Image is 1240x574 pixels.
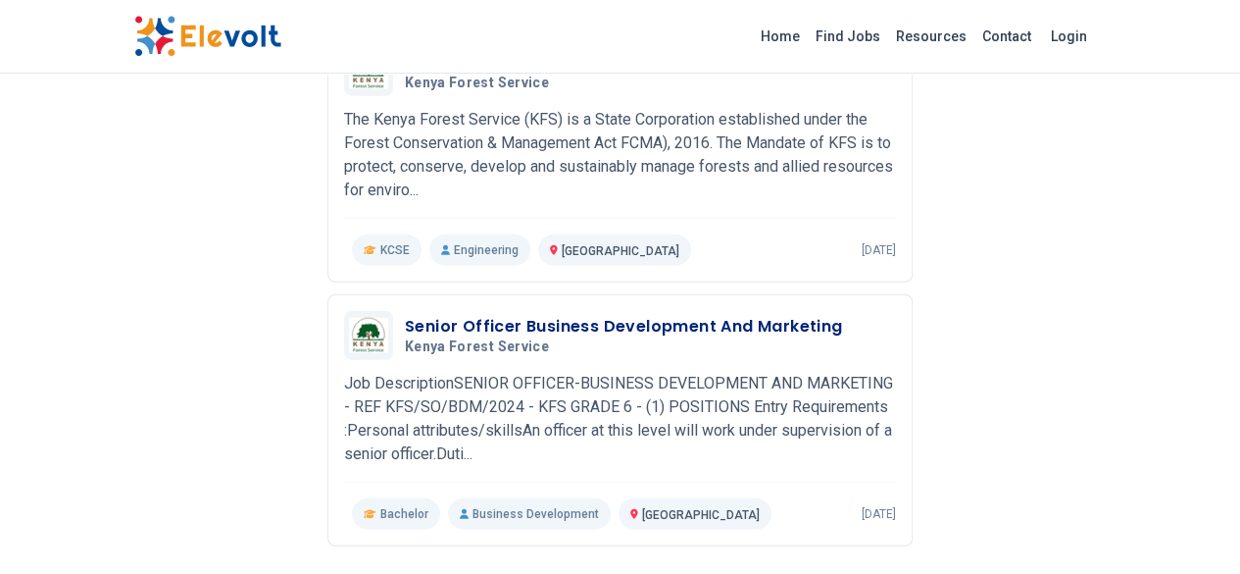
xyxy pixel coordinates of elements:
[808,21,888,52] a: Find Jobs
[448,498,611,530] p: Business Development
[562,244,679,258] span: [GEOGRAPHIC_DATA]
[642,508,760,522] span: [GEOGRAPHIC_DATA]
[888,21,974,52] a: Resources
[1142,480,1240,574] iframe: Chat Widget
[344,108,896,202] p: The Kenya Forest Service (KFS) is a State Corporation established under the Forest Conservation &...
[1039,17,1099,56] a: Login
[405,339,549,356] span: Kenya Forest Service
[405,75,549,92] span: Kenya Forest Service
[429,235,530,266] p: Engineering
[405,315,843,339] h3: Senior Officer Business Development And Marketing
[344,47,896,266] a: Kenya Forest ServicePlant Operator III 10 PostsKenya Forest ServiceThe Kenya Forest Service (KFS)...
[380,242,410,258] span: KCSE
[134,16,281,57] img: Elevolt
[380,506,428,522] span: Bachelor
[753,21,808,52] a: Home
[862,242,896,258] p: [DATE]
[344,311,896,530] a: Kenya Forest ServiceSenior Officer Business Development And MarketingKenya Forest ServiceJob Desc...
[344,372,896,466] p: Job DescriptionSENIOR OFFICER-BUSINESS DEVELOPMENT AND MARKETING - REF KFS/SO/BDM/2024 - KFS GRAD...
[349,318,388,353] img: Kenya Forest Service
[862,506,896,522] p: [DATE]
[974,21,1039,52] a: Contact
